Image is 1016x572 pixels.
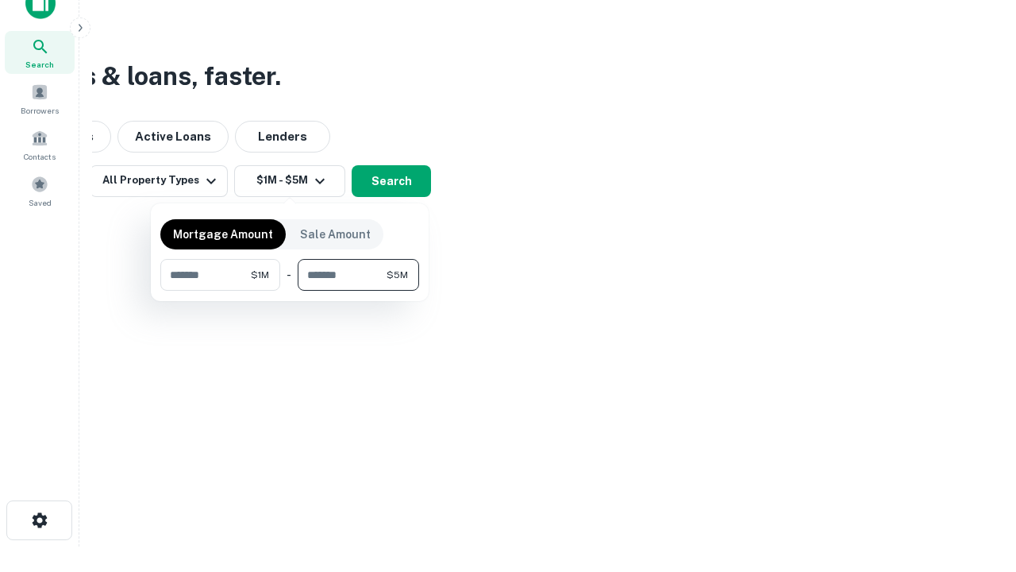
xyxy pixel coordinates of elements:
[387,268,408,282] span: $5M
[251,268,269,282] span: $1M
[937,445,1016,521] iframe: Chat Widget
[300,226,371,243] p: Sale Amount
[173,226,273,243] p: Mortgage Amount
[287,259,291,291] div: -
